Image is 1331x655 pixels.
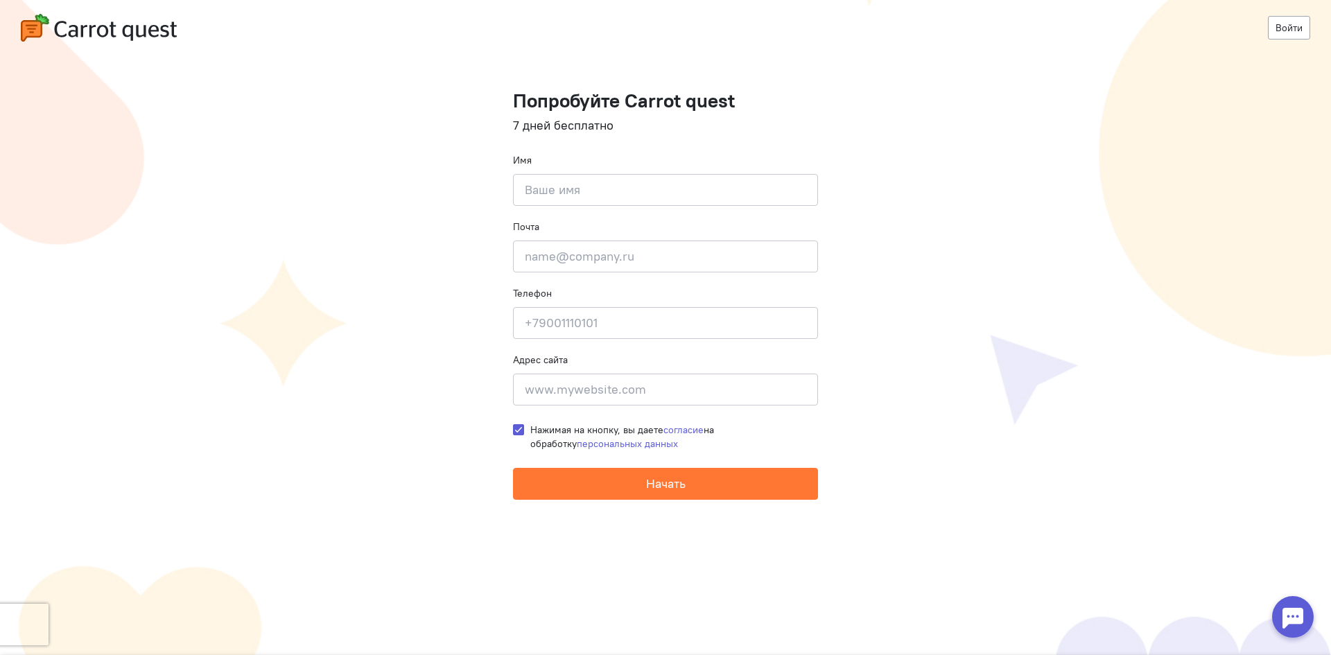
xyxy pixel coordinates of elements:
button: Я согласен [968,13,1038,41]
input: www.mywebsite.com [513,374,818,405]
a: здесь [902,28,925,38]
span: Я согласен [980,20,1026,34]
h1: Попробуйте Carrot quest [513,90,818,112]
img: carrot-quest-logo.svg [21,14,177,42]
button: Начать [513,468,818,500]
input: name@company.ru [513,241,818,272]
div: Мы используем cookies для улучшения работы сайта, анализа трафика и персонализации. Используя сай... [291,15,952,39]
span: Нажимая на кнопку, вы даете на обработку [530,423,714,450]
label: Имя [513,153,532,167]
a: Войти [1268,16,1310,40]
input: +79001110101 [513,307,818,339]
a: персональных данных [577,437,678,450]
label: Телефон [513,286,552,300]
label: Адрес сайта [513,353,568,367]
input: Ваше имя [513,174,818,206]
a: согласие [663,423,704,436]
span: Начать [646,475,686,491]
h4: 7 дней бесплатно [513,119,818,132]
label: Почта [513,220,539,234]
